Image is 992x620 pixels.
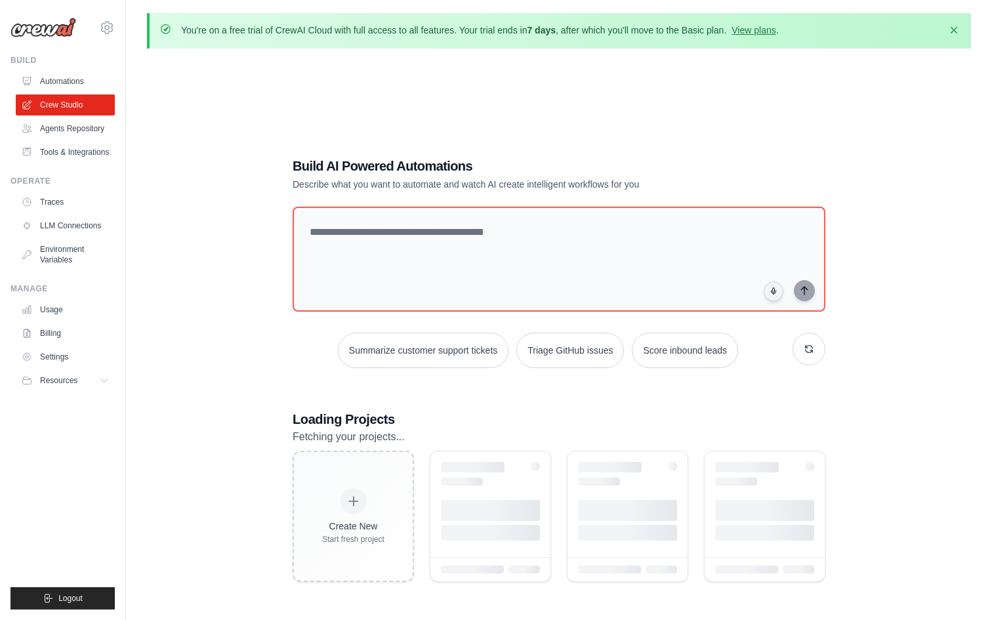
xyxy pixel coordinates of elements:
[16,142,115,163] a: Tools & Integrations
[293,428,825,445] p: Fetching your projects...
[732,25,775,35] a: View plans
[793,333,825,365] button: Get new suggestions
[16,215,115,236] a: LLM Connections
[293,410,825,428] h3: Loading Projects
[10,283,115,294] div: Manage
[10,587,115,610] button: Logout
[293,157,734,175] h1: Build AI Powered Automations
[516,333,624,368] button: Triage GitHub issues
[10,176,115,186] div: Operate
[16,239,115,270] a: Environment Variables
[16,370,115,391] button: Resources
[16,192,115,213] a: Traces
[58,593,83,604] span: Logout
[16,299,115,320] a: Usage
[16,323,115,344] a: Billing
[16,94,115,115] a: Crew Studio
[322,520,384,533] div: Create New
[764,281,783,301] button: Click to speak your automation idea
[16,118,115,139] a: Agents Repository
[10,18,76,37] img: Logo
[10,55,115,66] div: Build
[16,71,115,92] a: Automations
[338,333,508,368] button: Summarize customer support tickets
[527,25,556,35] strong: 7 days
[293,178,734,191] p: Describe what you want to automate and watch AI create intelligent workflows for you
[181,24,779,37] p: You're on a free trial of CrewAI Cloud with full access to all features. Your trial ends in , aft...
[322,534,384,545] div: Start fresh project
[632,333,738,368] button: Score inbound leads
[16,346,115,367] a: Settings
[40,375,77,386] span: Resources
